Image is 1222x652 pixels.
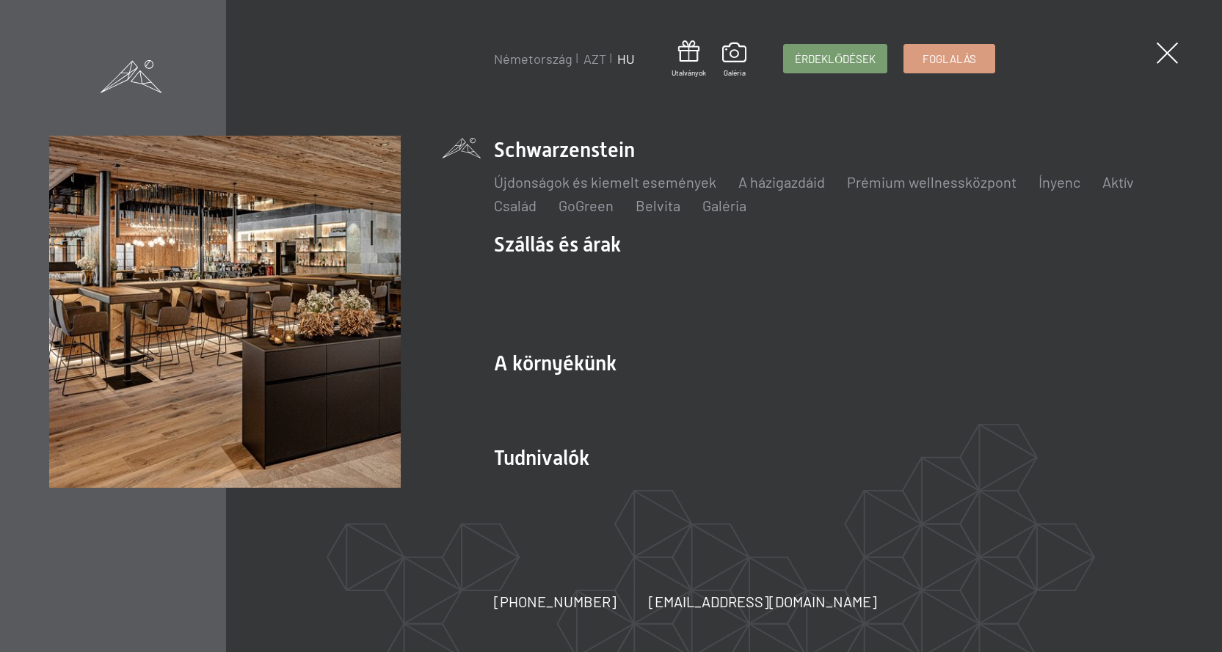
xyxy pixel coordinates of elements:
[672,40,706,78] a: Utalványok
[923,52,976,65] font: Foglalás
[795,52,876,65] font: Érdeklődések
[617,51,635,67] a: HU
[494,591,617,612] a: [PHONE_NUMBER]
[494,173,716,191] a: Újdonságok és kiemelt események
[847,173,1016,191] a: Prémium wellnessközpont
[636,197,680,214] a: Belvita
[559,197,614,214] a: GoGreen
[904,45,994,73] a: Foglalás
[494,593,617,610] font: [PHONE_NUMBER]
[672,68,706,77] font: Utalványok
[724,68,746,77] font: Galéria
[649,593,877,610] font: [EMAIL_ADDRESS][DOMAIN_NAME]
[494,197,537,214] a: Család
[738,173,825,191] a: A házigazdáid
[722,43,746,78] a: Galéria
[649,591,877,612] a: [EMAIL_ADDRESS][DOMAIN_NAME]​​
[702,197,746,214] a: Galéria
[1102,173,1134,191] a: Aktív
[784,45,887,73] a: Érdeklődések
[1039,173,1080,191] a: Ínyenc
[583,51,606,67] a: AZT
[494,51,572,67] a: Németország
